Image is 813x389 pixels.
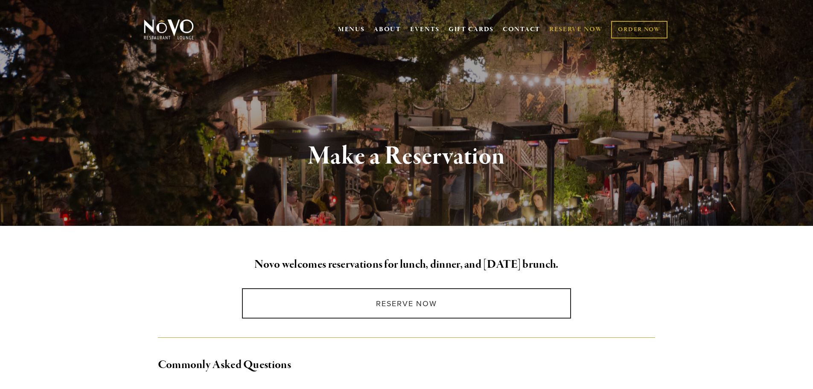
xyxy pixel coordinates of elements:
[503,21,540,38] a: CONTACT
[158,256,656,274] h2: Novo welcomes reservations for lunch, dinner, and [DATE] brunch.
[242,288,571,319] a: Reserve Now
[373,25,401,34] a: ABOUT
[449,21,494,38] a: GIFT CARDS
[308,140,505,173] strong: Make a Reservation
[611,21,667,38] a: ORDER NOW
[338,25,365,34] a: MENUS
[158,356,656,374] h2: Commonly Asked Questions
[549,21,603,38] a: RESERVE NOW
[410,25,440,34] a: EVENTS
[142,19,195,40] img: Novo Restaurant &amp; Lounge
